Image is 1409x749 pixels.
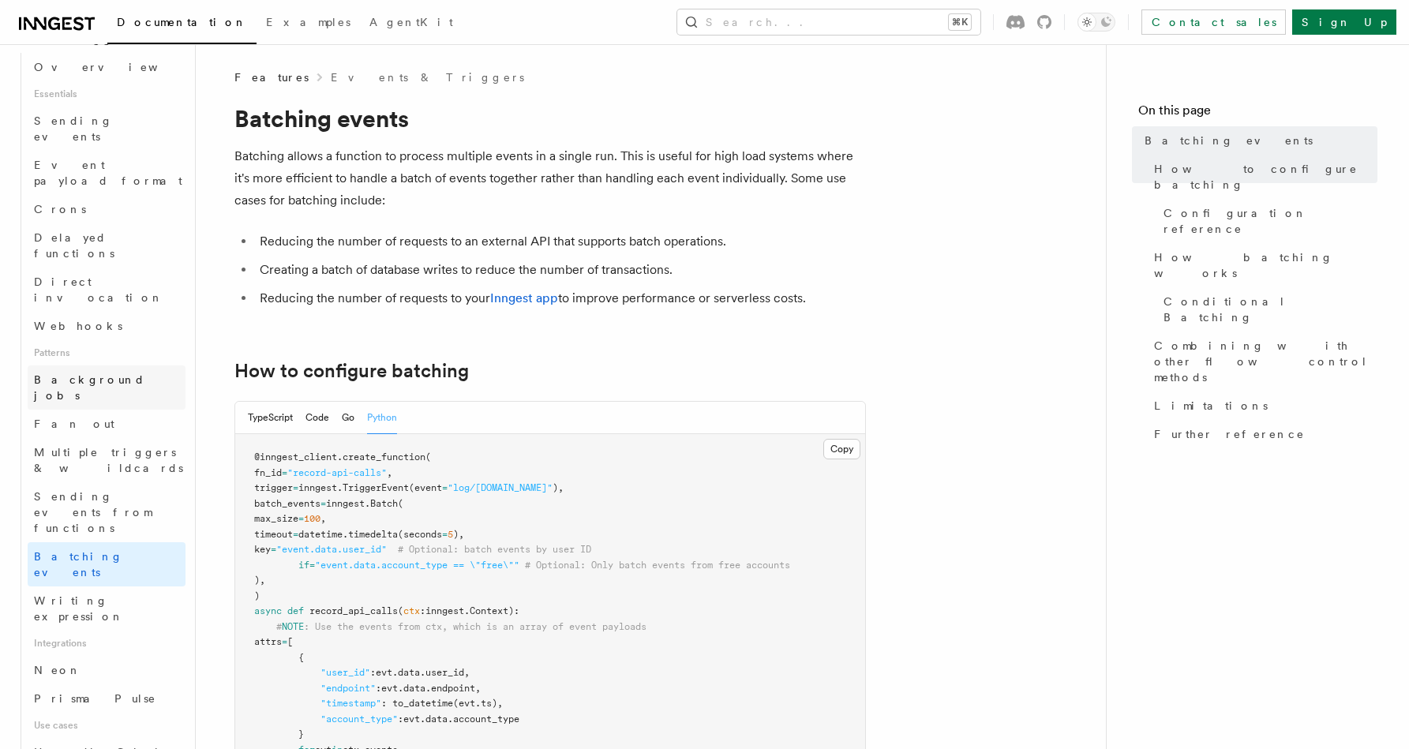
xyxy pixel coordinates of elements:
a: How batching works [1148,243,1377,287]
a: Combining with other flow control methods [1148,331,1377,391]
span: . [337,451,343,463]
span: (seconds [398,529,442,540]
a: Conditional Batching [1157,287,1377,331]
span: Documentation [117,16,247,28]
span: : [370,667,376,678]
span: (event [409,482,442,493]
span: inngest. [298,482,343,493]
span: Combining with other flow control methods [1154,338,1377,385]
span: inngest [425,605,464,616]
span: Use cases [28,713,185,738]
span: (evt.ts), [453,698,503,709]
span: . [398,683,403,694]
li: Reducing the number of requests to your to improve performance or serverless costs. [255,287,866,309]
span: Examples [266,16,350,28]
span: How batching works [1154,249,1377,281]
span: ), [453,529,464,540]
span: = [298,513,304,524]
span: trigger [254,482,293,493]
span: . [425,683,431,694]
a: Configuration reference [1157,199,1377,243]
span: Essentials [28,81,185,107]
button: Copy [823,439,860,459]
span: data [398,667,420,678]
span: Batching events [34,550,123,579]
span: [ [287,636,293,647]
span: Sending events [34,114,113,143]
span: evt [376,667,392,678]
span: record_api_calls [309,605,398,616]
a: Limitations [1148,391,1377,420]
span: "endpoint" [320,683,376,694]
span: Direct invocation [34,275,163,304]
a: Batching events [28,542,185,586]
span: "timestamp" [320,698,381,709]
span: data [403,683,425,694]
a: Fan out [28,410,185,438]
span: account_type [453,713,519,725]
span: = [282,636,287,647]
span: Delayed functions [34,231,114,260]
span: create_function [343,451,425,463]
span: timeout [254,529,293,540]
a: Crons [28,195,185,223]
button: Go [342,402,354,434]
span: datetime. [298,529,348,540]
span: : [398,713,403,725]
kbd: ⌘K [949,14,971,30]
span: 5 [448,529,453,540]
li: Creating a batch of database writes to reduce the number of transactions. [255,259,866,281]
span: Webhooks [34,320,122,332]
a: Further reference [1148,420,1377,448]
span: = [320,498,326,509]
li: Reducing the number of requests to an external API that supports batch operations. [255,230,866,253]
span: Prisma Pulse [34,692,156,705]
a: How to configure batching [1148,155,1377,199]
a: Writing expression [28,586,185,631]
span: TriggerEvent [343,482,409,493]
a: AgentKit [360,5,463,43]
span: Crons [34,203,86,215]
span: ), [254,575,265,586]
span: Features [234,69,309,85]
span: "event.data.account_type == \"free\"" [315,560,519,571]
span: attrs [254,636,282,647]
span: timedelta [348,529,398,540]
a: Contact sales [1141,9,1286,35]
span: Further reference [1154,426,1305,442]
span: "record-api-calls" [287,467,387,478]
span: ) [254,590,260,601]
span: def [287,605,304,616]
span: = [271,544,276,555]
span: Context): [470,605,519,616]
span: ctx [403,605,420,616]
span: , [464,667,470,678]
a: Events & Triggers [331,69,524,85]
span: . [464,605,470,616]
span: Limitations [1154,398,1268,414]
button: Search...⌘K [677,9,980,35]
button: Toggle dark mode [1077,13,1115,32]
span: . [420,667,425,678]
span: NOTE [282,621,304,632]
span: 100 [304,513,320,524]
span: = [282,467,287,478]
p: Batching allows a function to process multiple events in a single run. This is useful for high lo... [234,145,866,212]
h1: Batching events [234,104,866,133]
span: : [381,698,387,709]
span: user_id [425,667,464,678]
span: } [298,728,304,740]
a: Examples [257,5,360,43]
a: How to configure batching [234,360,469,382]
a: Sending events [28,107,185,151]
span: if= [298,560,315,571]
a: Sign Up [1292,9,1396,35]
a: Sending events from functions [28,482,185,542]
span: evt [403,713,420,725]
a: Event payload format [28,151,185,195]
a: Direct invocation [28,268,185,312]
a: Documentation [107,5,257,44]
span: = [442,529,448,540]
button: Code [305,402,329,434]
span: . [392,667,398,678]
